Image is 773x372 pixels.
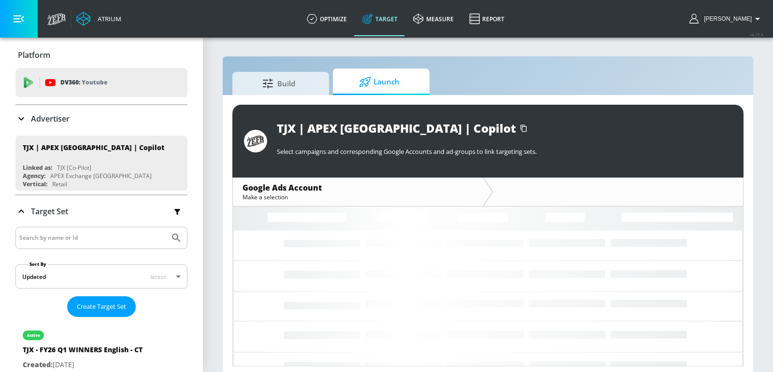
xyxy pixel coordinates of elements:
[23,143,164,152] div: TJX | APEX [GEOGRAPHIC_DATA] | Copilot
[31,206,68,217] p: Target Set
[28,261,48,267] label: Sort By
[700,15,752,22] span: login as: eugenia.kim@zefr.com
[27,333,40,338] div: active
[94,14,121,23] div: Atrium
[23,359,143,371] p: [DATE]
[52,180,67,188] div: Retail
[18,50,50,60] p: Platform
[15,195,187,227] div: Target Set
[57,164,91,172] div: TJX [Co-Pilot]
[689,13,763,25] button: [PERSON_NAME]
[15,41,187,69] div: Platform
[15,68,187,97] div: DV360: Youtube
[23,360,53,369] span: Created:
[22,273,46,281] div: Updated
[23,345,143,359] div: TJX - FY26 Q1 WINNERS English - CT
[243,193,473,201] div: Make a selection
[50,172,152,180] div: APEX Exchange [GEOGRAPHIC_DATA]
[31,113,70,124] p: Advertiser
[60,77,107,88] p: DV360:
[23,172,45,180] div: Agency:
[233,178,483,206] div: Google Ads AccountMake a selection
[15,105,187,132] div: Advertiser
[67,296,136,317] button: Create Target Set
[405,1,461,36] a: measure
[150,273,166,281] span: latest
[23,164,52,172] div: Linked as:
[299,1,355,36] a: optimize
[23,180,47,188] div: Vertical:
[15,136,187,191] div: TJX | APEX [GEOGRAPHIC_DATA] | CopilotLinked as:TJX [Co-Pilot]Agency:APEX Exchange [GEOGRAPHIC_DA...
[76,12,121,26] a: Atrium
[355,1,405,36] a: Target
[242,72,315,95] span: Build
[750,32,763,37] span: v 4.25.4
[277,120,516,136] div: TJX | APEX [GEOGRAPHIC_DATA] | Copilot
[82,77,107,87] p: Youtube
[19,232,166,244] input: Search by name or Id
[277,147,732,156] p: Select campaigns and corresponding Google Accounts and ad-groups to link targeting sets.
[343,70,416,94] span: Launch
[461,1,512,36] a: Report
[243,182,473,193] div: Google Ads Account
[77,301,126,312] span: Create Target Set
